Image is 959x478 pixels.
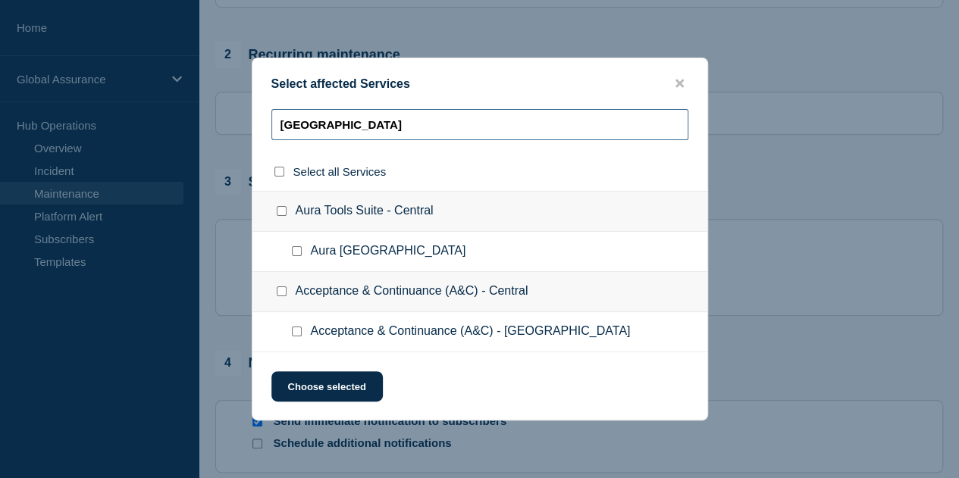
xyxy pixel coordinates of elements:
div: Select affected Services [252,77,707,91]
input: Acceptance & Continuance (A&C) - Central checkbox [277,286,287,296]
div: Acceptance & Continuance (A&C) - Central [252,272,707,312]
span: Acceptance & Continuance (A&C) - [GEOGRAPHIC_DATA] [311,324,631,339]
button: Choose selected [271,371,383,401]
span: Aura [GEOGRAPHIC_DATA] [311,244,466,259]
input: Acceptance & Continuance (A&C) - Ireland checkbox [292,326,302,336]
div: Aura Tools Suite - Central [252,191,707,232]
input: Aura Ireland checkbox [292,246,302,256]
span: Select all Services [293,165,387,178]
input: select all checkbox [274,167,284,177]
button: close button [671,77,688,91]
input: Aura Tools Suite - Central checkbox [277,206,287,216]
input: Search [271,109,688,140]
